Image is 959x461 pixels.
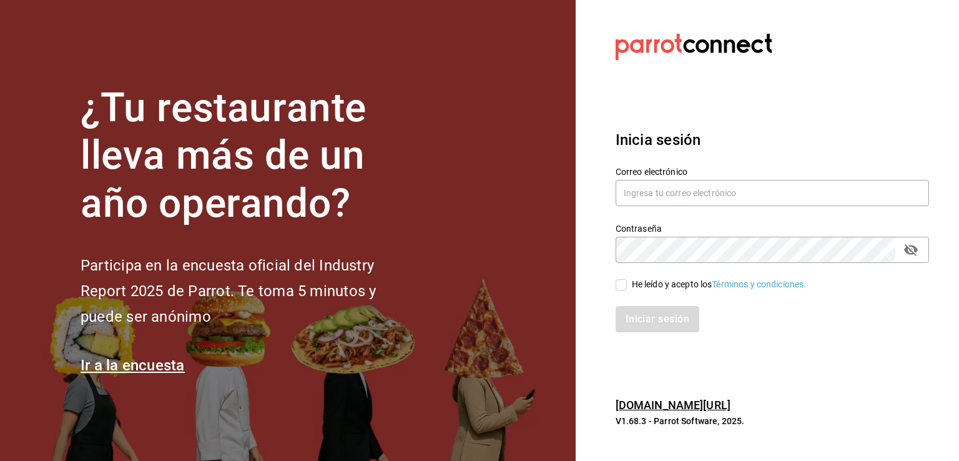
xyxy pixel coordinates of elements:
[616,399,730,412] a: [DOMAIN_NAME][URL]
[712,279,806,289] a: Términos y condiciones.
[81,84,418,228] h1: ¿Tu restaurante lleva más de un año operando?
[81,357,185,374] a: Ir a la encuesta
[616,167,929,176] label: Correo electrónico
[616,129,929,151] h3: Inicia sesión
[632,278,807,291] div: He leído y acepto los
[616,224,929,232] label: Contraseña
[616,415,929,427] p: V1.68.3 - Parrot Software, 2025.
[616,180,929,206] input: Ingresa tu correo electrónico
[81,253,418,329] h2: Participa en la encuesta oficial del Industry Report 2025 de Parrot. Te toma 5 minutos y puede se...
[900,239,922,260] button: passwordField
